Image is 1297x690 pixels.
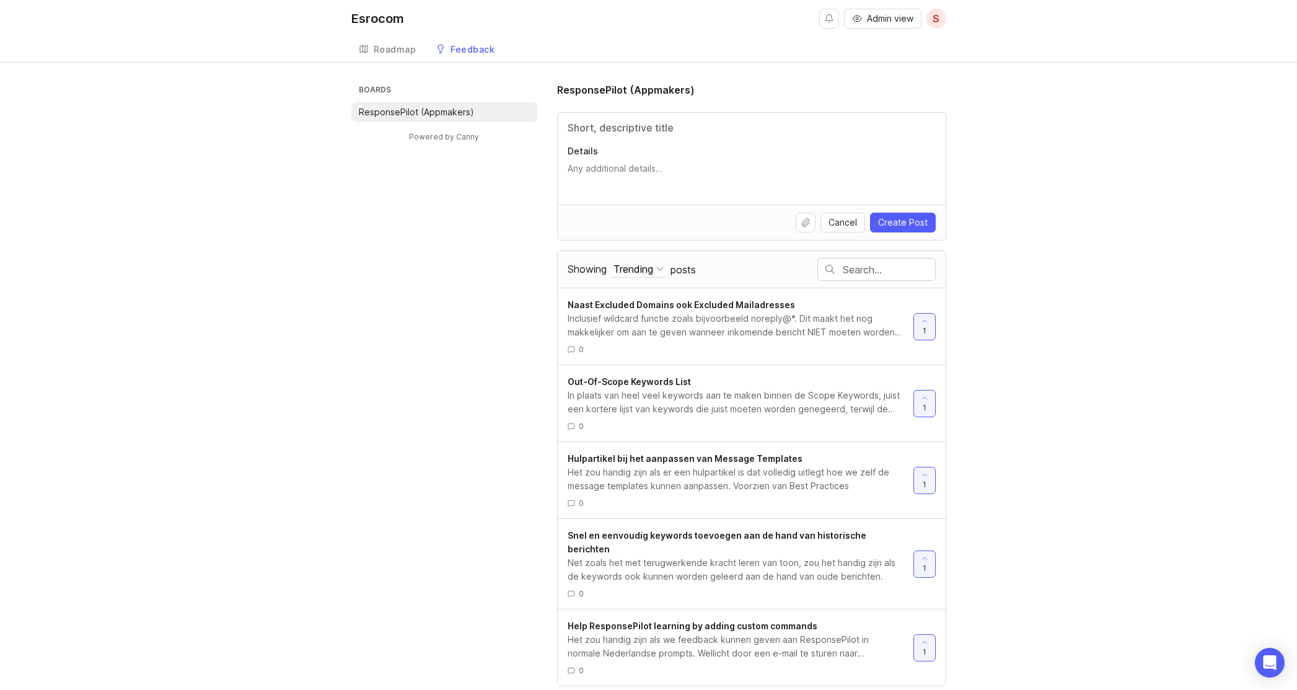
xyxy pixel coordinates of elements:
h1: ResponsePilot (Appmakers) [557,82,695,97]
div: Het zou handig zijn als er een hulpartikel is dat volledig uitlegt hoe we zelf de message templat... [568,466,904,493]
span: posts [670,263,696,276]
span: 0 [579,344,584,355]
div: Open Intercom Messenger [1255,648,1285,678]
span: 1 [923,325,926,336]
input: Search… [843,263,935,276]
a: Help ResponsePilot learning by adding custom commandsHet zou handig zijn als we feedback kunnen g... [568,619,913,676]
div: Trending [613,262,653,276]
span: 1 [923,563,926,573]
span: 0 [579,588,584,599]
div: Het zou handig zijn als we feedback kunnen geven aan ResponsePilot in normale Nederlandse prompts... [568,633,904,660]
button: 1 [913,390,936,417]
p: ResponsePilot (Appmakers) [359,106,474,118]
input: Title [568,120,936,135]
a: Snel en eenvoudig keywords toevoegen aan de hand van historische berichtenNet zoals het met terug... [568,529,913,599]
span: 0 [579,665,584,676]
button: 1 [913,313,936,340]
div: Inclusief wildcard functie zoals bijvoorbeeld noreply@*. Dit maakt het nog makkelijker om aan te ... [568,312,904,339]
a: Naast Excluded Domains ook Excluded MailadressesInclusief wildcard functie zoals bijvoorbeeld nor... [568,298,913,355]
button: 1 [913,467,936,494]
textarea: Details [568,162,936,187]
button: S [926,9,946,29]
button: Notifications [819,9,839,29]
a: Feedback [428,37,502,63]
button: 1 [913,634,936,661]
span: Snel en eenvoudig keywords toevoegen aan de hand van historische berichten [568,530,866,554]
span: 1 [923,402,926,413]
span: Help ResponsePilot learning by adding custom commands [568,621,817,631]
span: 1 [923,479,926,490]
button: 1 [913,551,936,578]
div: In plaats van heel veel keywords aan te maken binnen de Scope Keywords, juist een kortere lijst v... [568,389,904,416]
span: Cancel [829,216,857,229]
div: Feedback [451,45,495,54]
div: Net zoals het met terugwerkende kracht leren van toon, zou het handig zijn als de keywords ook ku... [568,556,904,583]
span: Showing [568,263,607,275]
button: Upload file [796,213,816,232]
button: Create Post [870,213,936,232]
a: Powered by Canny [407,130,481,144]
span: Create Post [878,216,928,229]
div: Esrocom [351,12,404,25]
div: Roadmap [374,45,416,54]
a: ResponsePilot (Appmakers) [351,102,537,122]
span: Naast Excluded Domains ook Excluded Mailadresses [568,299,795,310]
span: 1 [923,647,926,657]
a: Roadmap [351,37,424,63]
span: S [933,11,939,26]
span: 0 [579,421,584,431]
h3: Boards [356,82,537,100]
a: Out-Of-Scope Keywords ListIn plaats van heel veel keywords aan te maken binnen de Scope Keywords,... [568,375,913,431]
span: Admin view [867,12,913,25]
span: Out-Of-Scope Keywords List [568,376,691,387]
p: Details [568,145,936,157]
span: Hulpartikel bij het aanpassen van Message Templates [568,453,802,464]
button: Admin view [844,9,921,29]
a: Hulpartikel bij het aanpassen van Message TemplatesHet zou handig zijn als er een hulpartikel is ... [568,452,913,508]
button: Showing [611,261,666,278]
span: 0 [579,498,584,508]
button: Cancel [820,213,865,232]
